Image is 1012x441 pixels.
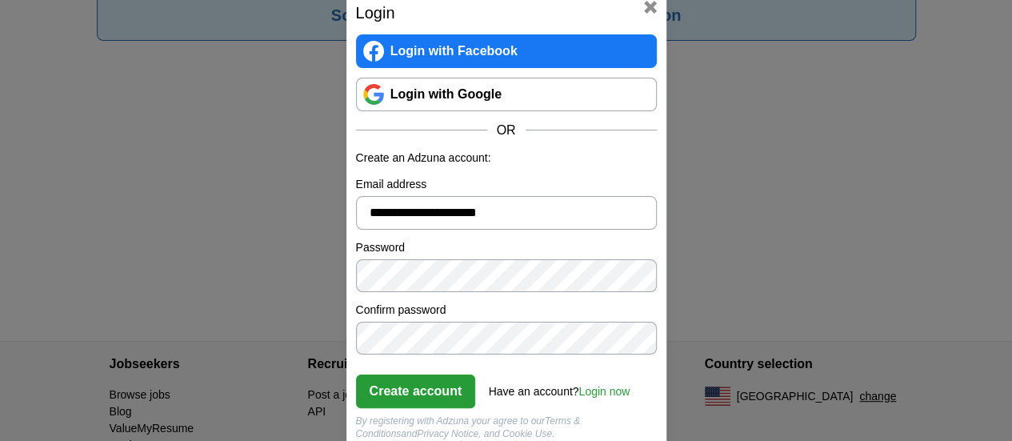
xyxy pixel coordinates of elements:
[356,415,657,440] div: By registering with Adzuna your agree to our and , and Cookie Use.
[356,1,657,25] h2: Login
[489,374,630,400] div: Have an account?
[417,428,478,439] a: Privacy Notice
[356,78,657,111] a: Login with Google
[356,176,657,193] label: Email address
[356,375,476,408] button: Create account
[487,121,526,140] span: OR
[578,385,630,398] a: Login now
[356,150,657,166] p: Create an Adzuna account:
[356,415,581,439] a: Terms & Conditions
[356,239,657,256] label: Password
[356,302,657,319] label: Confirm password
[356,34,657,68] a: Login with Facebook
